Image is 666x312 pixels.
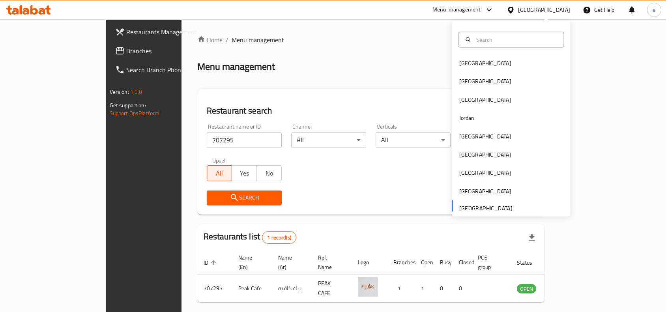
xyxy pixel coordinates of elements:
[432,5,481,15] div: Menu-management
[434,250,453,275] th: Busy
[110,108,160,118] a: Support.OpsPlatform
[226,35,228,45] li: /
[653,6,655,14] span: s
[126,46,211,56] span: Branches
[109,41,217,60] a: Branches
[109,60,217,79] a: Search Branch Phone
[459,77,511,86] div: [GEOGRAPHIC_DATA]
[459,114,475,122] div: Jordan
[387,250,415,275] th: Branches
[415,250,434,275] th: Open
[110,87,129,97] span: Version:
[517,284,536,293] span: OPEN
[473,35,559,44] input: Search
[207,132,282,148] input: Search for restaurant name or ID..
[130,87,142,97] span: 1.0.0
[291,132,366,148] div: All
[256,165,282,181] button: No
[278,253,302,272] span: Name (Ar)
[238,253,262,272] span: Name (En)
[459,132,511,140] div: [GEOGRAPHIC_DATA]
[207,165,232,181] button: All
[232,275,272,303] td: Peak Cafe
[453,275,471,303] td: 0
[232,35,284,45] span: Menu management
[260,168,279,179] span: No
[459,150,511,159] div: [GEOGRAPHIC_DATA]
[459,168,511,177] div: [GEOGRAPHIC_DATA]
[459,95,511,104] div: [GEOGRAPHIC_DATA]
[459,187,511,195] div: [GEOGRAPHIC_DATA]
[272,275,312,303] td: بيك كافيه
[318,253,342,272] span: Ref. Name
[459,59,511,67] div: [GEOGRAPHIC_DATA]
[204,231,296,244] h2: Restaurants list
[358,277,378,297] img: Peak Cafe
[518,6,570,14] div: [GEOGRAPHIC_DATA]
[387,275,415,303] td: 1
[522,228,541,247] div: Export file
[212,157,227,163] label: Upsell
[517,258,543,267] span: Status
[197,35,545,45] nav: breadcrumb
[207,191,282,205] button: Search
[204,258,219,267] span: ID
[235,168,254,179] span: Yes
[197,60,275,73] h2: Menu management
[262,234,296,241] span: 1 record(s)
[376,132,451,148] div: All
[126,65,211,75] span: Search Branch Phone
[213,193,275,203] span: Search
[415,275,434,303] td: 1
[312,275,352,303] td: PEAK CAFE
[109,22,217,41] a: Restaurants Management
[434,275,453,303] td: 0
[126,27,211,37] span: Restaurants Management
[197,250,579,303] table: enhanced table
[210,168,229,179] span: All
[352,250,387,275] th: Logo
[110,100,146,110] span: Get support on:
[262,231,296,244] div: Total records count
[207,105,535,117] h2: Restaurant search
[232,165,257,181] button: Yes
[453,250,471,275] th: Closed
[478,253,501,272] span: POS group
